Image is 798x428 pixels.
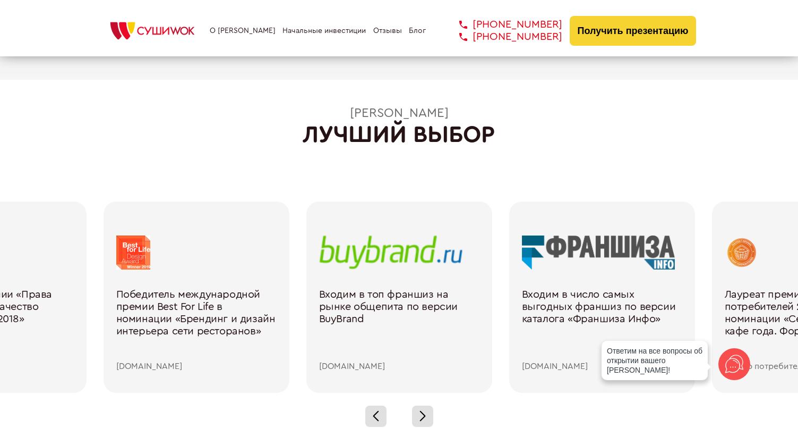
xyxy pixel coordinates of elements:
img: СУШИWOK [102,19,203,43]
a: О [PERSON_NAME] [210,27,276,35]
div: Ответим на все вопросы об открытии вашего [PERSON_NAME]! [602,341,708,380]
a: Начальные инвестиции [282,27,366,35]
a: Блог [409,27,426,35]
div: [DOMAIN_NAME] [522,362,682,371]
div: Победитель международной премии Best For Life в номинации «Брендинг и дизайн интерьера сети ресто... [116,289,277,362]
a: [PHONE_NUMBER] [443,19,562,31]
div: Входим в топ франшиз на рынке общепита по версии BuyBrand [319,289,479,362]
a: [PHONE_NUMBER] [443,31,562,43]
div: [DOMAIN_NAME] [319,362,479,371]
div: Входим в число самых выгодных франшиз по версии каталога «Франшиза Инфо» [522,289,682,362]
button: Получить презентацию [570,16,697,46]
a: Входим в число самых выгодных франшиз по версии каталога «Франшиза Инфо» [DOMAIN_NAME] [522,236,682,372]
a: Отзывы [373,27,402,35]
div: [DOMAIN_NAME] [116,362,277,371]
